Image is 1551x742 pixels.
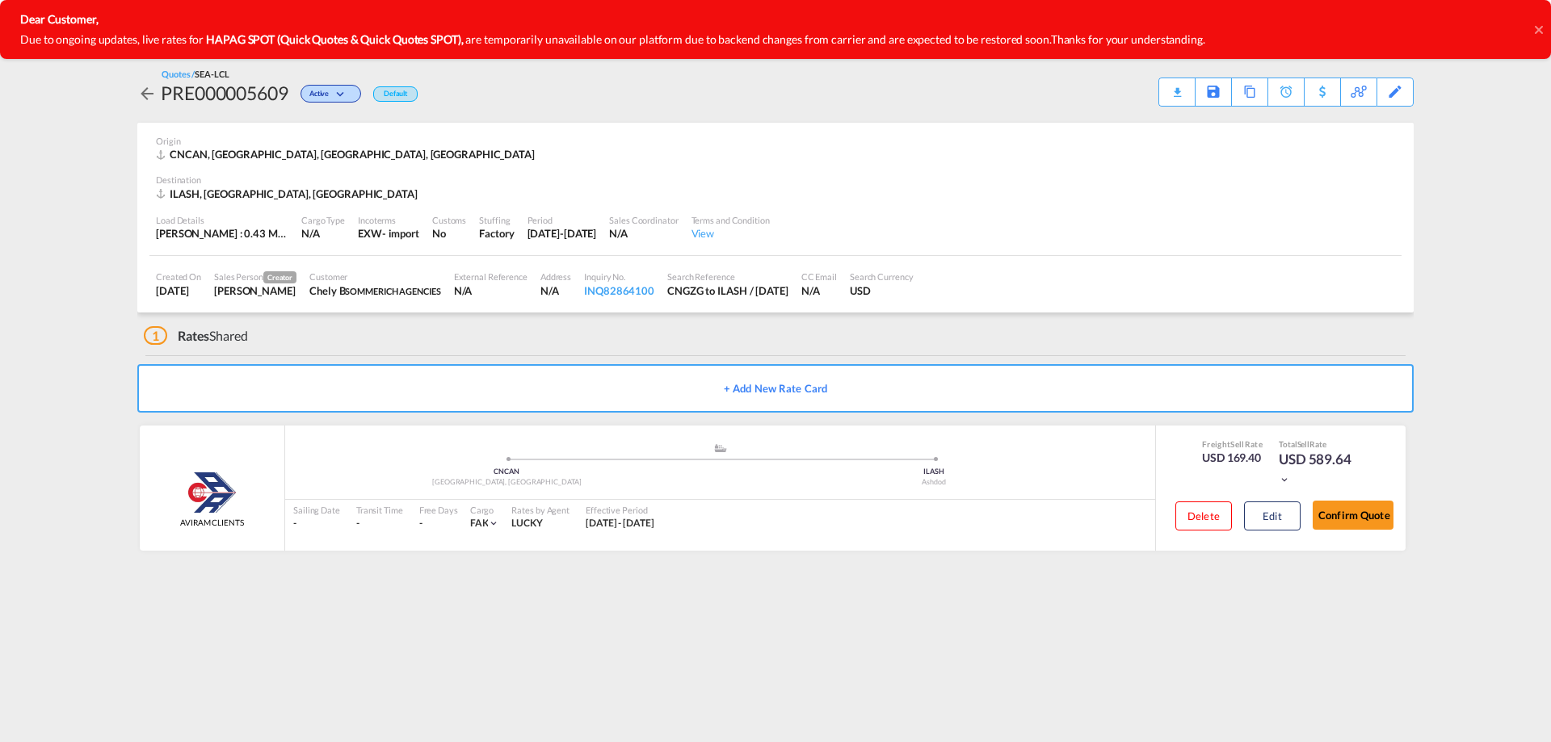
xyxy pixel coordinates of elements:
div: USD 589.64 [1279,450,1360,488]
div: Customer [309,270,441,283]
div: USD 169.40 [1202,450,1263,466]
span: SEA-LCL [195,69,229,79]
div: No [432,226,466,241]
span: AVIRAM CLIENTS [180,517,244,528]
div: Shared [144,327,248,345]
span: [DATE] - [DATE] [586,517,654,529]
div: Effective Period [586,504,654,516]
span: CNCAN, [GEOGRAPHIC_DATA], [GEOGRAPHIC_DATA], [GEOGRAPHIC_DATA] [170,148,535,161]
div: N/A [801,283,837,298]
div: Search Reference [667,270,788,283]
div: - [419,517,422,530]
div: Stuffing [479,214,514,226]
div: Ashdod [721,477,1148,488]
div: Quotes /SEA-LCL [162,68,229,80]
md-icon: icon-chevron-down [488,518,499,529]
div: N/A [301,226,345,241]
div: Freight Rate [1202,438,1263,450]
span: Active [309,89,333,104]
div: - import [382,226,419,241]
div: - [293,517,340,530]
button: + Add New Rate Card [137,364,1414,413]
div: Origin [156,135,1395,147]
div: Search Currency [850,270,914,283]
div: Save As Template [1196,78,1231,106]
span: Sell [1230,439,1244,449]
div: Destination [156,174,1395,186]
div: icon-arrow-left [137,80,161,106]
div: Created On [156,270,201,283]
div: CNCAN, Guangzhou, GD, Asia Pacific [156,147,539,161]
div: CNCAN [293,467,721,477]
div: Terms and Condition [691,214,770,226]
span: LUCKY [511,517,543,529]
div: N/A [540,283,571,298]
div: EXW [358,226,382,241]
div: USD [850,283,914,298]
div: Default [373,86,418,102]
span: Rates [178,328,210,343]
div: Change Status Here [288,80,365,106]
div: INQ82864100 [584,283,654,298]
div: 01 Sep 2025 - 15 Sep 2025 [586,517,654,530]
button: Confirm Quote [1313,501,1393,530]
div: N/A [609,226,678,241]
div: Sailing Date [293,504,340,516]
div: Sales Coordinator [609,214,678,226]
div: View [691,226,770,241]
div: N/A [454,283,528,298]
md-icon: icon-arrow-left [137,84,157,103]
span: SOMMERICH AGENCIES [345,286,440,296]
div: ILASH, Ashdod, Middle East [156,187,422,201]
div: ILASH [721,467,1148,477]
div: PRE000005609 [161,80,288,106]
div: Transit Time [356,504,403,516]
div: Cargo [470,504,500,516]
div: Address [540,270,571,283]
div: Factory Stuffing [479,226,514,241]
button: Edit [1244,501,1301,530]
div: CC Email [801,270,837,283]
div: Period [528,214,597,226]
div: Load Details [156,214,288,226]
div: Change Status Here [301,85,361,103]
md-icon: icon-download [1167,81,1187,93]
div: - [356,517,403,530]
span: 1 [144,326,167,345]
div: Total Rate [1279,438,1360,450]
div: Inquiry No. [584,270,654,283]
div: CNGZG to ILASH / 7 Sep 2025 [667,283,788,298]
div: 15 Sep 2025 [528,226,597,241]
div: [GEOGRAPHIC_DATA], [GEOGRAPHIC_DATA] [293,477,721,488]
div: 7 Sep 2025 [156,283,201,298]
div: Cargo Type [301,214,345,226]
div: LUCKY [511,517,570,530]
div: Yulia Vainblat [214,283,296,298]
md-icon: icon-chevron-down [333,90,352,99]
span: Sell [1297,439,1310,449]
img: Aviram [188,472,237,513]
div: Sales Person [214,270,296,283]
div: Chely B [309,283,441,298]
div: [PERSON_NAME] : 0.43 MT | Volumetric Wt : 4.02 CBM | Chargeable Wt : 4.02 W/M [156,226,288,241]
button: Delete [1175,501,1232,530]
md-icon: assets/icons/custom/ship-fill.svg [711,444,730,452]
md-icon: icon-chevron-down [1279,474,1290,485]
div: External Reference [454,270,528,283]
div: Incoterms [358,214,419,226]
span: Creator [263,271,296,283]
div: Free Days [419,504,458,516]
span: FAK [470,517,489,529]
div: Customs [432,214,466,226]
div: Quote PDF is not available at this time [1167,78,1187,93]
div: Rates by Agent [511,504,570,516]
